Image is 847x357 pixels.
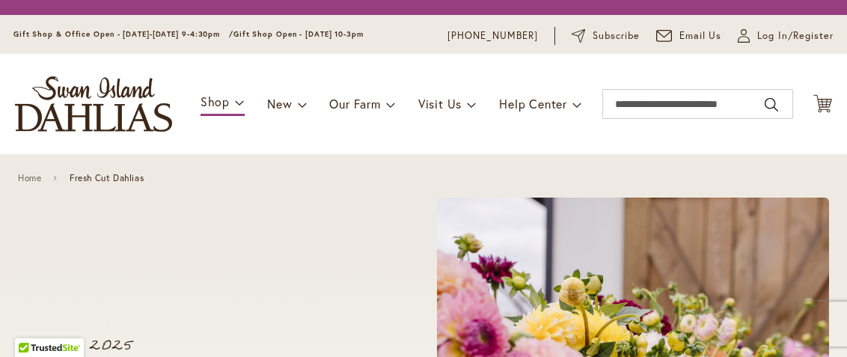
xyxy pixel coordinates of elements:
p: Summer 2025 [18,338,380,353]
a: store logo [15,76,172,132]
span: Shop [201,94,230,109]
span: Gift Shop & Office Open - [DATE]-[DATE] 9-4:30pm / [13,29,233,39]
span: Subscribe [593,28,640,43]
span: Fresh Cut Dahlias [70,173,144,183]
a: Log In/Register [738,28,834,43]
a: [PHONE_NUMBER] [447,28,538,43]
span: Gift Shop Open - [DATE] 10-3pm [233,29,364,39]
button: Search [765,93,778,117]
span: Log In/Register [757,28,834,43]
span: Email Us [679,28,722,43]
span: New [267,96,292,112]
a: Email Us [656,28,722,43]
a: Subscribe [572,28,640,43]
a: Home [18,173,41,183]
span: Our Farm [329,96,380,112]
span: Help Center [499,96,567,112]
span: Visit Us [418,96,462,112]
